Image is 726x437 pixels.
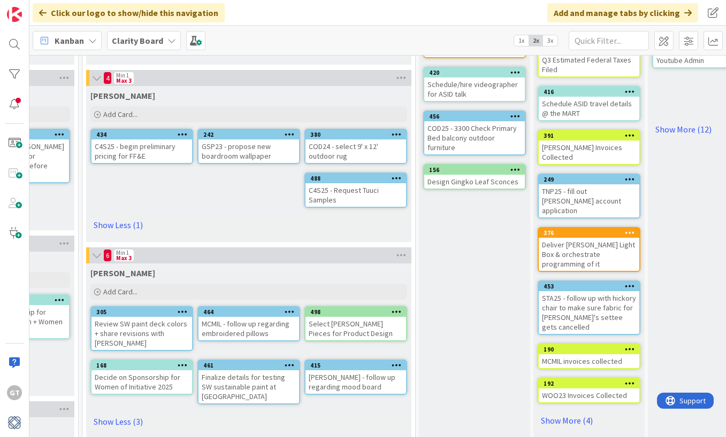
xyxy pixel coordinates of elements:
[539,345,639,354] div: 190
[91,130,192,163] div: 434C4S25 - begin preliminary pricing for FF&E
[539,282,639,334] div: 453STA25 - follow up with hickory chair to make sure fabric for [PERSON_NAME]'s settee gets cance...
[96,362,192,369] div: 168
[424,121,525,154] div: COD25 - 3300 Check Primary Bed balcony outdoor furniture
[544,176,639,183] div: 249
[544,380,639,387] div: 192
[539,388,639,402] div: WOO23 Invoices Collected
[91,307,192,350] div: 305Review SW paint deck colors + share revisions with [PERSON_NAME]
[423,164,526,190] a: 156Design Gingko Leaf Sconces
[7,385,22,400] div: GT
[198,139,299,163] div: GSP23 - propose new boardroom wallpaper
[91,370,192,394] div: Decide on Sponsorship for Women of Initiative 2025
[116,73,129,78] div: Min 1
[429,113,525,120] div: 456
[429,166,525,174] div: 156
[198,370,299,403] div: Finalize details for testing SW sustainable paint at [GEOGRAPHIC_DATA]
[305,174,406,183] div: 488
[305,139,406,163] div: COD24 - select 9' x 12' outdoor rug
[539,97,639,120] div: Schedule ASID travel details @ the MART
[91,130,192,139] div: 434
[305,307,406,340] div: 498Select [PERSON_NAME] Pieces for Product Design
[423,67,526,102] a: 420Schedule/hire videographer for ASID talk
[91,317,192,350] div: Review SW paint deck colors + share revisions with [PERSON_NAME]
[116,255,132,261] div: Max 3
[304,360,407,395] a: 415[PERSON_NAME] - follow up regarding mood board
[424,68,525,101] div: 420Schedule/hire videographer for ASID talk
[305,370,406,394] div: [PERSON_NAME] - follow up regarding mood board
[197,129,300,164] a: 242GSP23 - propose new boardroom wallpaper
[90,268,155,278] span: Lisa K.
[198,130,299,163] div: 242GSP23 - propose new boardroom wallpaper
[305,361,406,394] div: 415[PERSON_NAME] - follow up regarding mood board
[539,43,639,76] div: Q3 Estimated Federal Taxes Filed
[103,110,137,119] span: Add Card...
[539,291,639,334] div: STA25 - follow up with hickory chair to make sure fabric for [PERSON_NAME]'s settee gets cancelled
[539,228,639,271] div: 376Deliver [PERSON_NAME] Light Box & orchestrate programming of it
[90,129,193,164] a: 434C4S25 - begin preliminary pricing for FF&E
[304,173,407,208] a: 488C4S25 - Request Tuuci Samples
[424,112,525,154] div: 456COD25 - 3300 Check Primary Bed balcony outdoor furniture
[424,112,525,121] div: 456
[569,31,649,50] input: Quick Filter...
[424,77,525,101] div: Schedule/hire videographer for ASID talk
[538,378,640,403] a: 192WOO23 Invoices Collected
[544,132,639,139] div: 391
[304,306,407,341] a: 498Select [PERSON_NAME] Pieces for Product Design
[538,42,640,77] a: Q3 Estimated Federal Taxes Filed
[529,35,543,46] span: 2x
[539,141,639,164] div: [PERSON_NAME] Invoices Collected
[539,131,639,141] div: 391
[305,183,406,207] div: C4S25 - Request Tuuci Samples
[91,139,192,163] div: C4S25 - begin preliminary pricing for FF&E
[539,345,639,368] div: 190MCMIL invoices collected
[197,306,300,341] a: 464MCMIL - follow up regarding embroidered pillows
[22,2,49,14] span: Support
[90,216,407,233] a: Show Less (1)
[198,130,299,139] div: 242
[305,130,406,139] div: 380
[429,69,525,76] div: 420
[103,249,112,262] span: 6
[538,344,640,369] a: 190MCMIL invoices collected
[305,361,406,370] div: 415
[547,3,698,22] div: Add and manage tabs by clicking
[198,307,299,317] div: 464
[198,361,299,403] div: 461Finalize details for testing SW sustainable paint at [GEOGRAPHIC_DATA]
[203,131,299,138] div: 242
[544,346,639,353] div: 190
[544,88,639,96] div: 416
[310,175,406,182] div: 488
[539,131,639,164] div: 391[PERSON_NAME] Invoices Collected
[7,415,22,430] img: avatar
[423,111,526,155] a: 456COD25 - 3300 Check Primary Bed balcony outdoor furniture
[90,306,193,351] a: 305Review SW paint deck colors + share revisions with [PERSON_NAME]
[305,307,406,317] div: 498
[539,379,639,402] div: 192WOO23 Invoices Collected
[33,3,225,22] div: Click our logo to show/hide this navigation
[544,229,639,237] div: 376
[424,165,525,189] div: 156Design Gingko Leaf Sconces
[538,86,640,121] a: 416Schedule ASID travel details @ the MART
[305,174,406,207] div: 488C4S25 - Request Tuuci Samples
[310,131,406,138] div: 380
[539,228,639,238] div: 376
[198,307,299,340] div: 464MCMIL - follow up regarding embroidered pillows
[112,35,163,46] b: Clarity Board
[514,35,529,46] span: 1x
[539,282,639,291] div: 453
[424,175,525,189] div: Design Gingko Leaf Sconces
[203,362,299,369] div: 461
[424,165,525,175] div: 156
[198,361,299,370] div: 461
[90,413,407,430] a: Show Less (3)
[539,87,639,97] div: 416
[539,379,639,388] div: 192
[91,361,192,370] div: 168
[116,250,129,255] div: Min 1
[198,317,299,340] div: MCMIL - follow up regarding embroidered pillows
[544,283,639,290] div: 453
[305,317,406,340] div: Select [PERSON_NAME] Pieces for Product Design
[91,361,192,394] div: 168Decide on Sponsorship for Women of Initiative 2025
[96,131,192,138] div: 434
[304,129,407,164] a: 380COD24 - select 9' x 12' outdoor rug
